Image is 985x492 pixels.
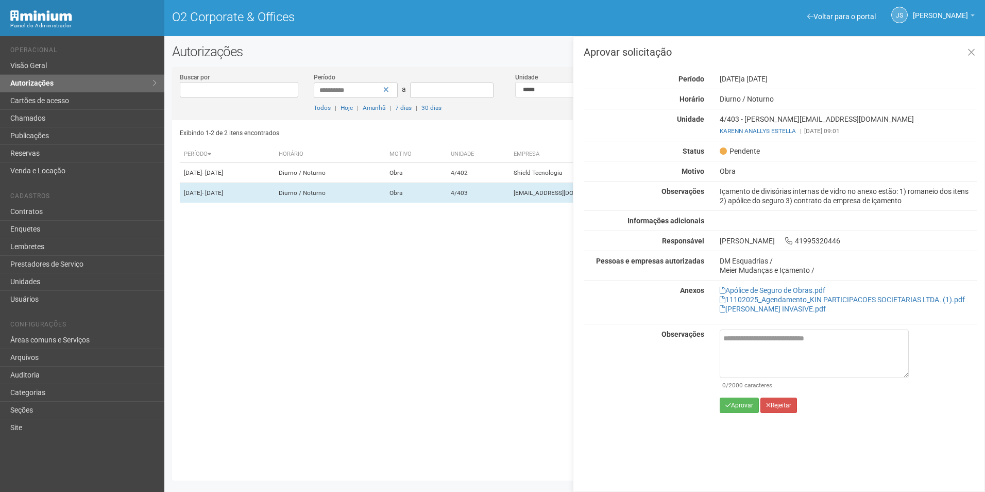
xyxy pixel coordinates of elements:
[180,146,275,163] th: Período
[447,183,510,203] td: 4/403
[662,237,704,245] strong: Responsável
[680,286,704,294] strong: Anexos
[720,305,826,313] a: [PERSON_NAME] INVASIVE.pdf
[385,163,446,183] td: Obra
[10,46,157,57] li: Operacional
[10,192,157,203] li: Cadastros
[416,104,417,111] span: |
[913,2,968,20] span: Jeferson Souza
[720,126,977,136] div: [DATE] 09:01
[395,104,412,111] a: 7 dias
[180,183,275,203] td: [DATE]
[678,75,704,83] strong: Período
[712,187,984,205] div: Içamento de divisórias internas de vidro no anexo estão: 1) romaneio dos itens 2) apólice do segu...
[314,104,331,111] a: Todos
[720,127,796,135] a: KARENN ANALLYS ESTELLA
[10,21,157,30] div: Painel do Administrador
[421,104,441,111] a: 30 dias
[961,42,982,64] a: Fechar
[202,189,223,196] span: - [DATE]
[357,104,359,111] span: |
[584,47,977,57] h3: Aprovar solicitação
[627,217,704,225] strong: Informações adicionais
[172,44,977,59] h2: Autorizações
[447,163,510,183] td: 4/402
[180,73,210,82] label: Buscar por
[10,10,72,21] img: Minium
[180,163,275,183] td: [DATE]
[720,286,825,294] a: Apólice de Seguro de Obras.pdf
[510,183,719,203] td: [EMAIL_ADDRESS][DOMAIN_NAME]
[712,114,984,136] div: 4/403 - [PERSON_NAME][EMAIL_ADDRESS][DOMAIN_NAME]
[741,75,768,83] span: a [DATE]
[515,73,538,82] label: Unidade
[202,169,223,176] span: - [DATE]
[172,10,567,24] h1: O2 Corporate & Offices
[510,163,719,183] td: Shield Tecnologia
[720,266,977,275] div: Meier Mudanças e Içamento /
[712,236,984,245] div: [PERSON_NAME] 41995320446
[661,330,704,338] strong: Observações
[800,127,802,135] span: |
[677,115,704,123] strong: Unidade
[807,12,876,21] a: Voltar para o portal
[275,146,385,163] th: Horário
[712,167,984,176] div: Obra
[720,146,760,156] span: Pendente
[913,13,975,21] a: [PERSON_NAME]
[683,147,704,155] strong: Status
[722,382,726,389] span: 0
[720,296,965,304] a: 11102025_Agendamento_KIN PARTICIPACOES SOCIETARIAS LTDA. (1).pdf
[712,94,984,104] div: Diurno / Noturno
[275,183,385,203] td: Diurno / Noturno
[661,187,704,195] strong: Observações
[712,74,984,84] div: [DATE]
[335,104,336,111] span: |
[389,104,391,111] span: |
[402,85,406,93] span: a
[385,183,446,203] td: Obra
[722,381,906,390] div: /2000 caracteres
[510,146,719,163] th: Empresa
[10,321,157,332] li: Configurações
[720,256,977,266] div: DM Esquadrias /
[447,146,510,163] th: Unidade
[180,125,571,141] div: Exibindo 1-2 de 2 itens encontrados
[275,163,385,183] td: Diurno / Noturno
[682,167,704,175] strong: Motivo
[760,398,797,413] button: Rejeitar
[596,257,704,265] strong: Pessoas e empresas autorizadas
[385,146,446,163] th: Motivo
[891,7,908,23] a: JS
[680,95,704,103] strong: Horário
[341,104,353,111] a: Hoje
[720,398,759,413] button: Aprovar
[314,73,335,82] label: Período
[363,104,385,111] a: Amanhã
